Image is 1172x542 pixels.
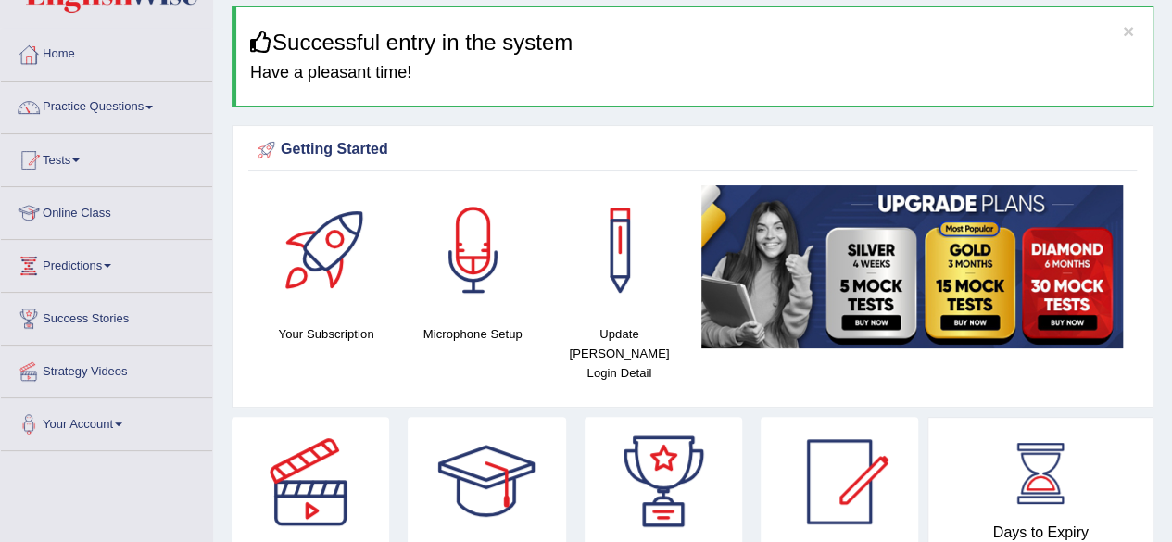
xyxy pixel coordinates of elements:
h4: Have a pleasant time! [250,64,1139,82]
a: Practice Questions [1,82,212,128]
a: Online Class [1,187,212,233]
a: Your Account [1,398,212,445]
a: Home [1,29,212,75]
div: Getting Started [253,136,1132,164]
h4: Update [PERSON_NAME] Login Detail [555,324,683,383]
button: × [1123,21,1134,41]
h4: Your Subscription [262,324,390,344]
a: Success Stories [1,293,212,339]
h4: Microphone Setup [409,324,536,344]
a: Tests [1,134,212,181]
a: Predictions [1,240,212,286]
a: Strategy Videos [1,346,212,392]
img: small5.jpg [701,185,1123,348]
h3: Successful entry in the system [250,31,1139,55]
h4: Days to Expiry [949,524,1132,541]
